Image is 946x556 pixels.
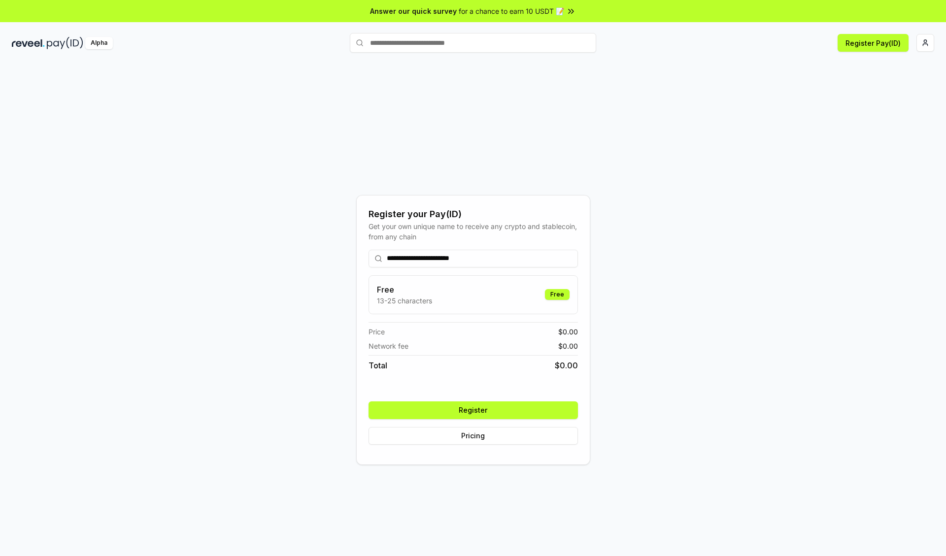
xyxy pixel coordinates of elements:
[459,6,564,16] span: for a chance to earn 10 USDT 📝
[369,341,408,351] span: Network fee
[369,221,578,242] div: Get your own unique name to receive any crypto and stablecoin, from any chain
[369,327,385,337] span: Price
[369,427,578,445] button: Pricing
[369,207,578,221] div: Register your Pay(ID)
[377,295,432,306] p: 13-25 characters
[377,284,432,295] h3: Free
[369,360,387,371] span: Total
[555,360,578,371] span: $ 0.00
[369,401,578,419] button: Register
[47,37,83,49] img: pay_id
[370,6,457,16] span: Answer our quick survey
[85,37,113,49] div: Alpha
[558,327,578,337] span: $ 0.00
[838,34,909,52] button: Register Pay(ID)
[12,37,45,49] img: reveel_dark
[558,341,578,351] span: $ 0.00
[545,289,570,300] div: Free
